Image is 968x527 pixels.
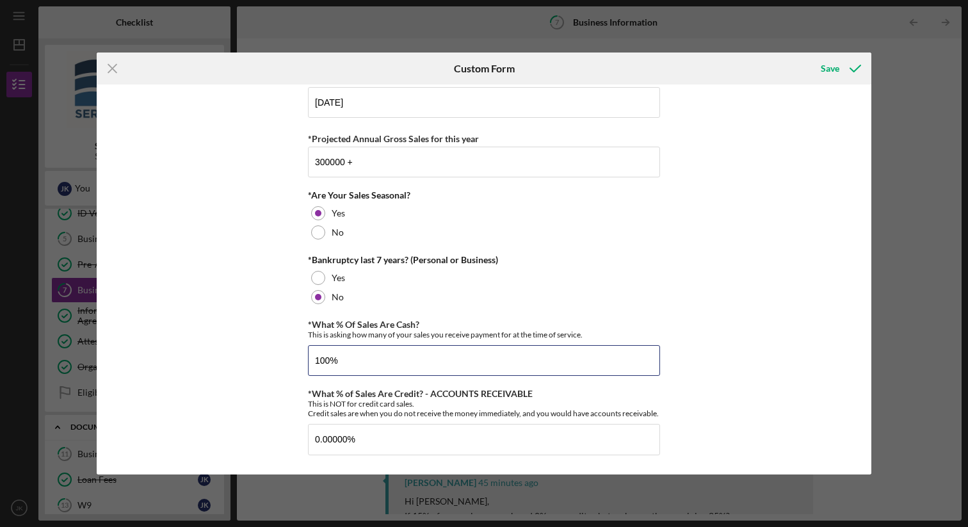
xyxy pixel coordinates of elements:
[454,63,515,74] h6: Custom Form
[308,133,479,144] label: *Projected Annual Gross Sales for this year
[332,292,344,302] label: No
[821,56,839,81] div: Save
[308,388,533,399] label: *What % of Sales Are Credit? - ACCOUNTS RECEIVABLE
[332,227,344,238] label: No
[332,273,345,283] label: Yes
[808,56,871,81] button: Save
[332,208,345,218] label: Yes
[308,255,660,265] div: *Bankruptcy last 7 years? (Personal or Business)
[308,74,482,85] label: *Date you became an Owner of the Business
[308,399,660,418] div: This is NOT for credit card sales. Credit sales are when you do not receive the money immediately...
[308,330,660,339] div: This is asking how many of your sales you receive payment for at the time of service.
[308,319,419,330] label: *What % Of Sales Are Cash?
[308,190,660,200] div: *Are Your Sales Seasonal?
